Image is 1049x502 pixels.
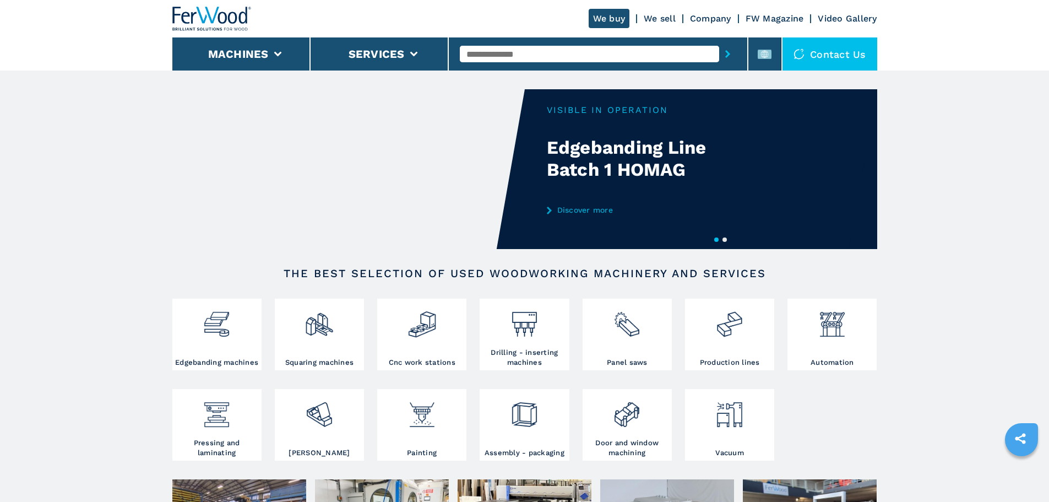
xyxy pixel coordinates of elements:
[305,301,334,339] img: squadratrici_2.png
[1002,452,1041,494] iframe: Chat
[715,301,744,339] img: linee_di_produzione_2.png
[787,299,877,370] a: Automation
[407,392,437,429] img: verniciatura_1.png
[589,9,630,28] a: We buy
[407,301,437,339] img: centro_di_lavoro_cnc_2.png
[208,47,269,61] button: Machines
[202,301,231,339] img: bordatrici_1.png
[305,392,334,429] img: levigatrici_2.png
[377,299,466,370] a: Cnc work stations
[818,301,847,339] img: automazione.png
[510,392,539,429] img: montaggio_imballaggio_2.png
[175,358,258,368] h3: Edgebanding machines
[746,13,804,24] a: FW Magazine
[714,237,719,242] button: 1
[612,301,642,339] img: sezionatrici_2.png
[482,348,566,368] h3: Drilling - inserting machines
[700,358,760,368] h3: Production lines
[349,47,405,61] button: Services
[172,89,525,249] video: Your browser does not support the video tag.
[644,13,676,24] a: We sell
[612,392,642,429] img: lavorazione_porte_finestre_2.png
[275,299,364,370] a: Squaring machines
[818,13,877,24] a: Video Gallery
[208,267,842,280] h2: The best selection of used woodworking machinery and services
[722,237,727,242] button: 2
[510,301,539,339] img: foratrici_inseritrici_2.png
[202,392,231,429] img: pressa-strettoia.png
[685,299,774,370] a: Production lines
[175,438,259,458] h3: Pressing and laminating
[690,13,731,24] a: Company
[685,389,774,461] a: Vacuum
[782,37,877,71] div: Contact us
[275,389,364,461] a: [PERSON_NAME]
[285,358,354,368] h3: Squaring machines
[1007,425,1034,452] a: sharethis
[377,389,466,461] a: Painting
[172,7,252,31] img: Ferwood
[480,389,569,461] a: Assembly - packaging
[485,448,564,458] h3: Assembly - packaging
[719,41,736,67] button: submit-button
[172,299,262,370] a: Edgebanding machines
[172,389,262,461] a: Pressing and laminating
[389,358,455,368] h3: Cnc work stations
[715,392,744,429] img: aspirazione_1.png
[811,358,854,368] h3: Automation
[407,448,437,458] h3: Painting
[480,299,569,370] a: Drilling - inserting machines
[607,358,648,368] h3: Panel saws
[289,448,350,458] h3: [PERSON_NAME]
[583,299,672,370] a: Panel saws
[583,389,672,461] a: Door and window machining
[793,48,805,60] img: Contact us
[547,206,763,214] a: Discover more
[715,448,744,458] h3: Vacuum
[585,438,669,458] h3: Door and window machining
